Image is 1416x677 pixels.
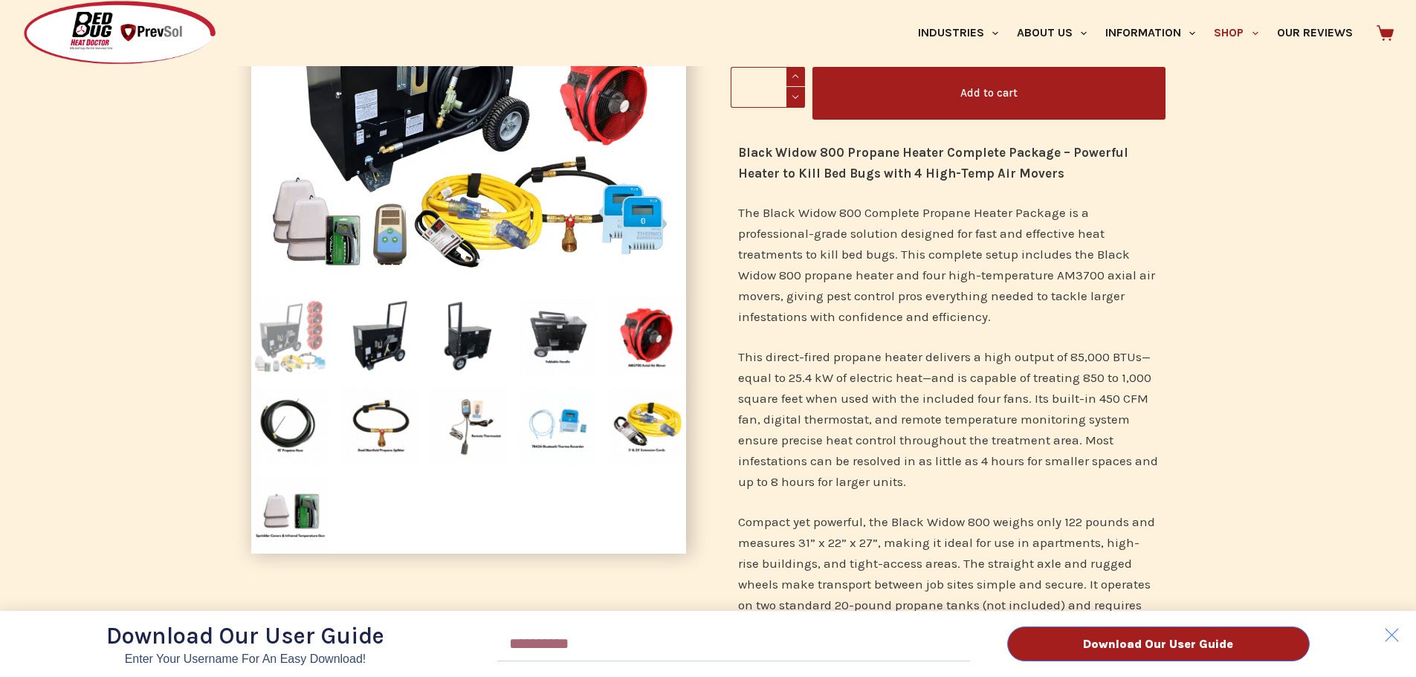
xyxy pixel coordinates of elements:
p: Enter Your Username for an Easy Download! [106,653,384,665]
span: Download Our User Guide [1083,638,1233,650]
span: Download Our User Guide [106,623,384,650]
button: Open LiveChat chat widget [12,6,56,51]
button: Download Our User Guide [1007,626,1310,661]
